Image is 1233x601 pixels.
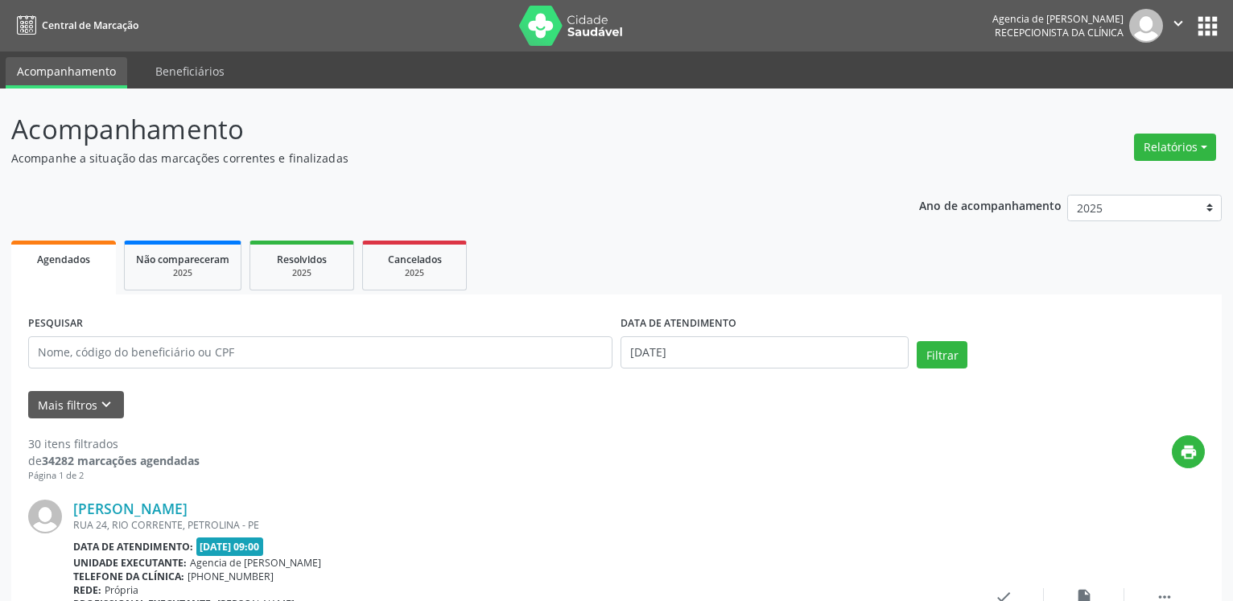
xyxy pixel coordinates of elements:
[262,267,342,279] div: 2025
[11,12,138,39] a: Central de Marcação
[1169,14,1187,32] i: 
[28,469,200,483] div: Página 1 de 2
[136,253,229,266] span: Não compareceram
[1163,9,1194,43] button: 
[73,570,184,583] b: Telefone da clínica:
[42,453,200,468] strong: 34282 marcações agendadas
[73,583,101,597] b: Rede:
[11,150,859,167] p: Acompanhe a situação das marcações correntes e finalizadas
[621,311,736,336] label: DATA DE ATENDIMENTO
[6,57,127,89] a: Acompanhamento
[1172,435,1205,468] button: print
[1129,9,1163,43] img: img
[374,267,455,279] div: 2025
[105,583,138,597] span: Própria
[28,500,62,533] img: img
[73,500,188,517] a: [PERSON_NAME]
[1194,12,1222,40] button: apps
[73,518,963,532] div: RUA 24, RIO CORRENTE, PETROLINA - PE
[28,391,124,419] button: Mais filtroskeyboard_arrow_down
[28,452,200,469] div: de
[97,396,115,414] i: keyboard_arrow_down
[190,556,321,570] span: Agencia de [PERSON_NAME]
[28,336,612,368] input: Nome, código do beneficiário ou CPF
[917,341,967,368] button: Filtrar
[188,570,274,583] span: [PHONE_NUMBER]
[28,311,83,336] label: PESQUISAR
[919,195,1062,215] p: Ano de acompanhamento
[995,26,1124,39] span: Recepcionista da clínica
[277,253,327,266] span: Resolvidos
[144,57,236,85] a: Beneficiários
[42,19,138,32] span: Central de Marcação
[136,267,229,279] div: 2025
[1134,134,1216,161] button: Relatórios
[73,556,187,570] b: Unidade executante:
[73,540,193,554] b: Data de atendimento:
[992,12,1124,26] div: Agencia de [PERSON_NAME]
[196,537,264,556] span: [DATE] 09:00
[37,253,90,266] span: Agendados
[621,336,909,368] input: Selecione um intervalo
[28,435,200,452] div: 30 itens filtrados
[11,109,859,150] p: Acompanhamento
[388,253,442,266] span: Cancelados
[1180,443,1198,461] i: print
